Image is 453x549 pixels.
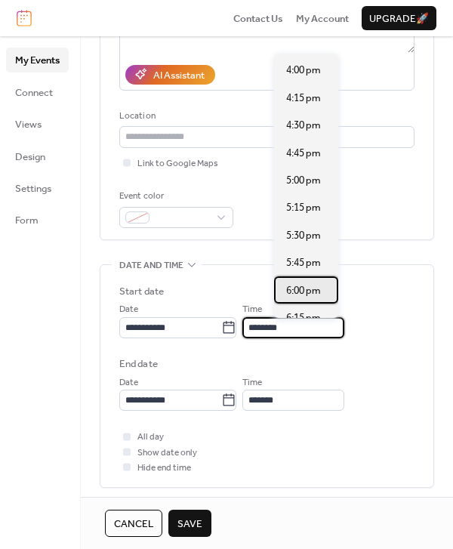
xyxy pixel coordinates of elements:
[119,189,230,204] div: Event color
[15,213,39,228] span: Form
[286,200,321,215] span: 5:15 pm
[119,356,158,372] div: End date
[296,11,349,26] a: My Account
[119,109,411,124] div: Location
[114,517,153,532] span: Cancel
[286,228,321,243] span: 5:30 pm
[15,117,42,132] span: Views
[105,510,162,537] button: Cancel
[15,181,51,196] span: Settings
[137,446,197,461] span: Show date only
[15,53,60,68] span: My Events
[6,144,69,168] a: Design
[286,255,321,270] span: 5:45 pm
[119,302,138,317] span: Date
[137,461,191,476] span: Hide end time
[233,11,283,26] a: Contact Us
[362,6,436,30] button: Upgrade🚀
[286,173,321,188] span: 5:00 pm
[119,375,138,390] span: Date
[119,284,164,299] div: Start date
[6,80,69,104] a: Connect
[168,510,211,537] button: Save
[17,10,32,26] img: logo
[286,91,321,106] span: 4:15 pm
[6,208,69,232] a: Form
[6,48,69,72] a: My Events
[286,63,321,78] span: 4:00 pm
[242,302,262,317] span: Time
[119,258,183,273] span: Date and time
[137,430,164,445] span: All day
[15,150,45,165] span: Design
[286,118,321,133] span: 4:30 pm
[242,375,262,390] span: Time
[15,85,53,100] span: Connect
[286,310,321,325] span: 6:15 pm
[6,112,69,136] a: Views
[153,68,205,83] div: AI Assistant
[369,11,429,26] span: Upgrade 🚀
[125,65,215,85] button: AI Assistant
[286,146,321,161] span: 4:45 pm
[177,517,202,532] span: Save
[137,156,218,171] span: Link to Google Maps
[6,176,69,200] a: Settings
[286,283,321,298] span: 6:00 pm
